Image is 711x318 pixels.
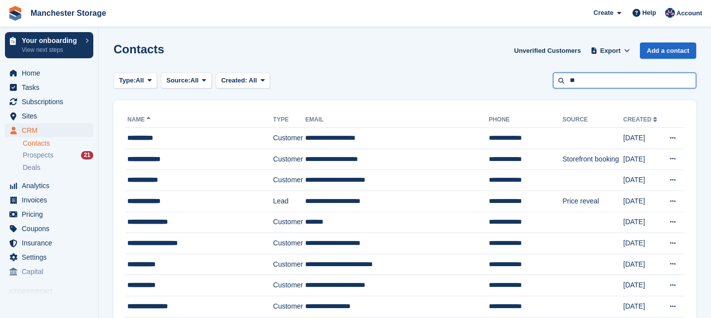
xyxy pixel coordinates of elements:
[489,112,563,128] th: Phone
[22,109,81,123] span: Sites
[22,37,80,44] p: Your onboarding
[136,76,144,85] span: All
[127,116,153,123] a: Name
[23,162,93,173] a: Deals
[5,193,93,207] a: menu
[221,77,247,84] span: Created:
[22,222,81,236] span: Coupons
[623,233,662,254] td: [DATE]
[600,46,621,56] span: Export
[273,233,305,254] td: Customer
[22,123,81,137] span: CRM
[273,191,305,212] td: Lead
[5,32,93,58] a: Your onboarding View next steps
[23,163,40,172] span: Deals
[5,66,93,80] a: menu
[5,95,93,109] a: menu
[5,80,93,94] a: menu
[623,116,659,123] a: Created
[216,73,270,89] button: Created: All
[5,222,93,236] a: menu
[273,296,305,317] td: Customer
[22,236,81,250] span: Insurance
[676,8,702,18] span: Account
[562,112,623,128] th: Source
[623,254,662,275] td: [DATE]
[623,170,662,191] td: [DATE]
[5,207,93,221] a: menu
[623,149,662,170] td: [DATE]
[8,6,23,21] img: stora-icon-8386f47178a22dfd0bd8f6a31ec36ba5ce8667c1dd55bd0f319d3a0aa187defe.svg
[273,149,305,170] td: Customer
[562,191,623,212] td: Price reveal
[161,73,212,89] button: Source: All
[191,76,199,85] span: All
[593,8,613,18] span: Create
[22,250,81,264] span: Settings
[562,149,623,170] td: Storefront booking
[22,45,80,54] p: View next steps
[623,296,662,317] td: [DATE]
[5,265,93,278] a: menu
[273,275,305,296] td: Customer
[623,212,662,233] td: [DATE]
[23,139,93,148] a: Contacts
[5,123,93,137] a: menu
[22,265,81,278] span: Capital
[22,179,81,193] span: Analytics
[273,170,305,191] td: Customer
[22,193,81,207] span: Invoices
[5,179,93,193] a: menu
[249,77,257,84] span: All
[22,207,81,221] span: Pricing
[273,254,305,275] td: Customer
[81,151,93,159] div: 21
[589,42,632,59] button: Export
[623,275,662,296] td: [DATE]
[273,112,305,128] th: Type
[5,250,93,264] a: menu
[5,109,93,123] a: menu
[305,112,488,128] th: Email
[642,8,656,18] span: Help
[166,76,190,85] span: Source:
[9,287,98,297] span: Storefront
[27,5,110,21] a: Manchester Storage
[22,80,81,94] span: Tasks
[114,42,164,56] h1: Contacts
[22,95,81,109] span: Subscriptions
[5,236,93,250] a: menu
[23,151,53,160] span: Prospects
[23,150,93,160] a: Prospects 21
[273,128,305,149] td: Customer
[119,76,136,85] span: Type:
[114,73,157,89] button: Type: All
[273,212,305,233] td: Customer
[623,191,662,212] td: [DATE]
[510,42,585,59] a: Unverified Customers
[640,42,696,59] a: Add a contact
[22,66,81,80] span: Home
[623,128,662,149] td: [DATE]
